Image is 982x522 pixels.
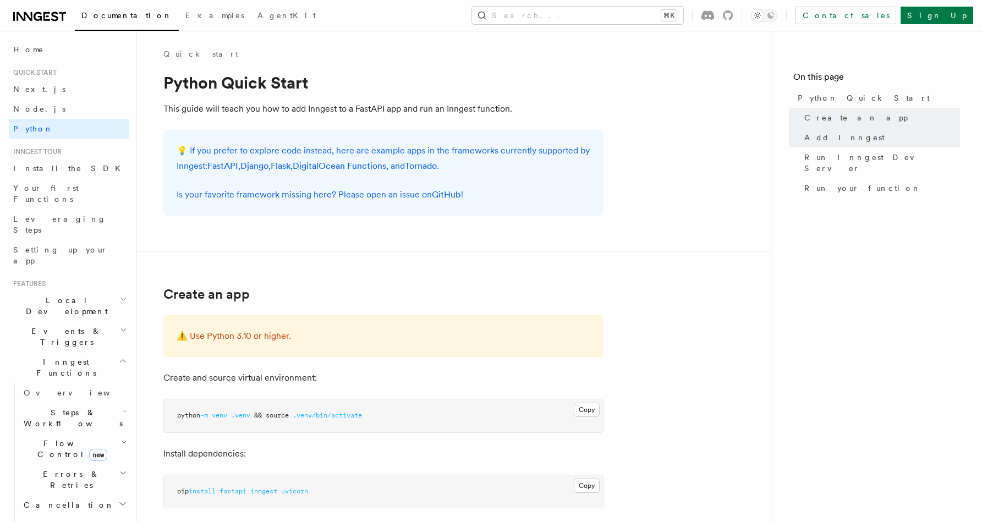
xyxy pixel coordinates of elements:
span: AgentKit [257,11,316,20]
span: pip [177,487,189,495]
span: fastapi [220,487,246,495]
p: This guide will teach you how to add Inngest to a FastAPI app and run an Inngest function. [163,101,604,117]
a: Run Inngest Dev Server [800,147,960,178]
a: Quick start [163,48,238,59]
span: Node.js [13,105,65,113]
span: -m [200,411,208,419]
a: Tornado [405,161,437,171]
p: Install dependencies: [163,446,604,461]
a: Setting up your app [9,240,129,271]
p: 💡 If you prefer to explore code instead, here are example apps in the frameworks currently suppor... [177,143,590,174]
a: Examples [179,3,251,30]
span: Examples [185,11,244,20]
button: Local Development [9,290,129,321]
a: Home [9,40,129,59]
span: Add Inngest [804,132,885,143]
a: Contact sales [796,7,896,24]
span: Errors & Retries [19,469,119,491]
span: Next.js [13,85,65,94]
a: Sign Up [901,7,973,24]
span: new [89,449,107,461]
span: Documentation [81,11,172,20]
button: Inngest Functions [9,352,129,383]
a: FastAPI [207,161,238,171]
span: Features [9,279,46,288]
span: Home [13,44,44,55]
button: Copy [574,479,600,493]
span: Leveraging Steps [13,215,106,234]
span: install [189,487,216,495]
span: Steps & Workflows [19,407,123,429]
h4: On this page [793,70,960,88]
span: Inngest Functions [9,356,119,378]
button: Search...⌘K [472,7,683,24]
a: Django [240,161,268,171]
button: Toggle dark mode [751,9,777,22]
a: Create an app [800,108,960,128]
a: Create an app [163,287,250,302]
p: Is your favorite framework missing here? Please open an issue on ! [177,187,590,202]
a: Leveraging Steps [9,209,129,240]
span: Create an app [804,112,908,123]
a: Add Inngest [800,128,960,147]
h1: Python Quick Start [163,73,604,92]
a: GitHub [432,189,461,200]
a: DigitalOcean Functions [293,161,386,171]
span: Your first Functions [13,184,79,204]
span: Events & Triggers [9,326,120,348]
span: Python [13,124,53,133]
a: Run your function [800,178,960,198]
a: Install the SDK [9,158,129,178]
a: Python [9,119,129,139]
span: && [254,411,262,419]
button: Events & Triggers [9,321,129,352]
span: source [266,411,289,419]
p: Create and source virtual environment: [163,370,604,386]
span: Cancellation [19,499,114,510]
button: Steps & Workflows [19,403,129,433]
a: Overview [19,383,129,403]
button: Cancellation [19,495,129,515]
p: ⚠️ Use Python 3.10 or higher. [177,328,590,344]
a: Your first Functions [9,178,129,209]
button: Errors & Retries [19,464,129,495]
span: Run your function [804,183,921,194]
span: uvicorn [281,487,308,495]
span: Python Quick Start [798,92,930,103]
button: Copy [574,403,600,417]
a: Documentation [75,3,179,31]
span: .venv [231,411,250,419]
span: Inngest tour [9,147,62,156]
span: inngest [250,487,277,495]
span: .venv/bin/activate [293,411,362,419]
span: Run Inngest Dev Server [804,152,960,174]
a: Next.js [9,79,129,99]
span: Install the SDK [13,164,127,173]
kbd: ⌘K [661,10,677,21]
span: Setting up your app [13,245,108,265]
a: Flask [271,161,290,171]
span: Flow Control [19,438,121,460]
span: Local Development [9,295,120,317]
span: Quick start [9,68,57,77]
a: AgentKit [251,3,322,30]
a: Node.js [9,99,129,119]
button: Flow Controlnew [19,433,129,464]
span: Overview [24,388,137,397]
span: python [177,411,200,419]
span: venv [212,411,227,419]
a: Python Quick Start [793,88,960,108]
